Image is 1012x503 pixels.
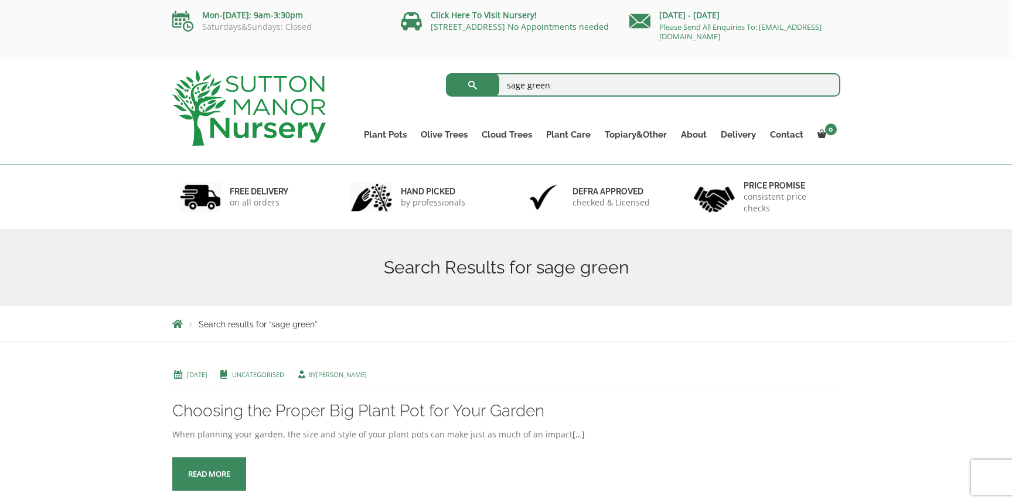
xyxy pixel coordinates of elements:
a: [DATE] [187,370,207,379]
img: 2.jpg [351,182,392,212]
a: Plant Pots [357,126,414,143]
a: Topiary&Other [598,126,674,143]
img: 1.jpg [180,182,221,212]
a: Read more [172,457,246,491]
a: Delivery [714,126,763,143]
a: 0 [810,126,840,143]
p: Saturdays&Sundays: Closed [172,22,383,32]
a: [PERSON_NAME] [316,370,367,379]
h6: Price promise [744,180,833,191]
h1: Search Results for sage green [172,257,840,278]
p: on all orders [230,197,288,208]
a: About [674,126,714,143]
a: […] [573,429,585,440]
p: by professionals [401,197,465,208]
a: Cloud Trees [475,126,539,143]
input: Search... [446,73,840,97]
a: Olive Trees [414,126,475,143]
img: logo [172,70,326,146]
a: Uncategorised [232,370,284,379]
a: Contact [763,126,810,143]
span: by [296,370,367,379]
p: consistent price checks [744,191,833,214]
img: 4.jpg [694,179,735,215]
img: 3.jpg [523,182,564,212]
p: checked & Licensed [573,197,650,208]
h6: FREE DELIVERY [230,186,288,197]
h6: Defra approved [573,186,650,197]
a: [STREET_ADDRESS] No Appointments needed [431,21,609,32]
span: Search results for “sage green” [199,320,317,329]
span: 0 [825,124,837,135]
h6: hand picked [401,186,465,197]
nav: Breadcrumbs [172,319,840,329]
a: Choosing the Proper Big Plant Pot for Your Garden [172,401,544,420]
div: When planning your garden, the size and style of your plant pots can make just as much of an impact [172,427,840,442]
p: Mon-[DATE]: 9am-3:30pm [172,8,383,22]
a: Click Here To Visit Nursery! [431,9,537,20]
a: Please Send All Enquiries To: [EMAIL_ADDRESS][DOMAIN_NAME] [659,22,822,42]
p: [DATE] - [DATE] [629,8,840,22]
a: Plant Care [539,126,598,143]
